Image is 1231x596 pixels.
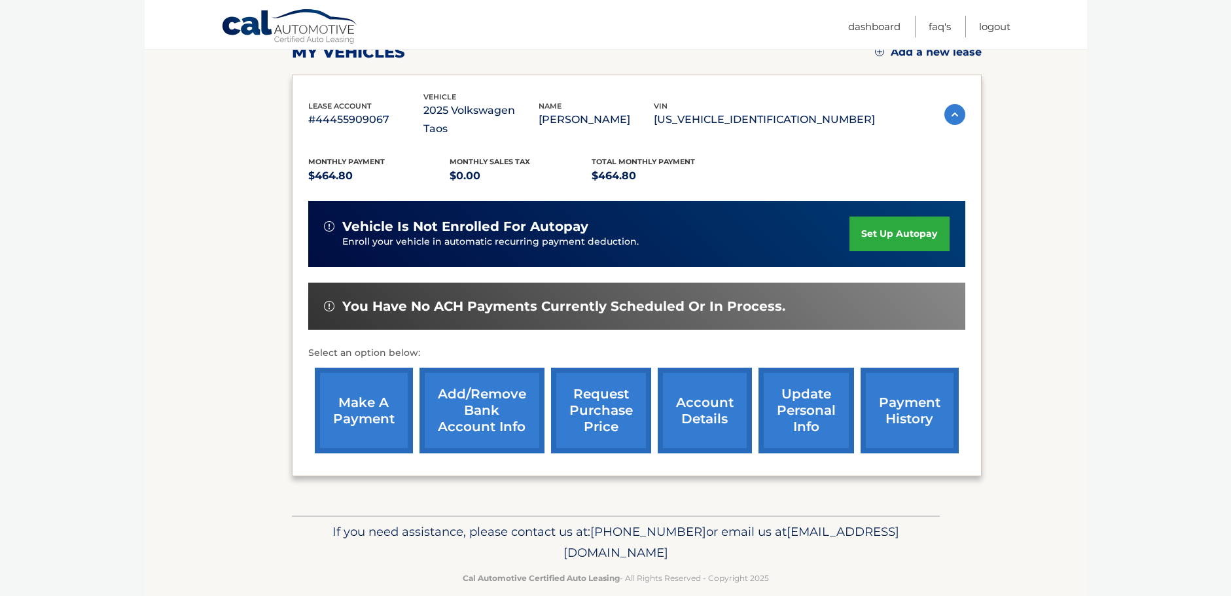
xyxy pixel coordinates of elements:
[592,157,695,166] span: Total Monthly Payment
[979,16,1010,37] a: Logout
[654,111,875,129] p: [US_VEHICLE_IDENTIFICATION_NUMBER]
[308,345,965,361] p: Select an option below:
[292,43,405,62] h2: my vehicles
[929,16,951,37] a: FAQ's
[324,301,334,311] img: alert-white.svg
[423,92,456,101] span: vehicle
[308,167,450,185] p: $464.80
[450,157,530,166] span: Monthly sales Tax
[419,368,544,453] a: Add/Remove bank account info
[324,221,334,232] img: alert-white.svg
[875,47,884,56] img: add.svg
[590,524,706,539] span: [PHONE_NUMBER]
[758,368,854,453] a: update personal info
[308,157,385,166] span: Monthly Payment
[875,46,982,59] a: Add a new lease
[539,111,654,129] p: [PERSON_NAME]
[342,298,785,315] span: You have no ACH payments currently scheduled or in process.
[308,101,372,111] span: lease account
[315,368,413,453] a: make a payment
[654,101,668,111] span: vin
[563,524,899,560] span: [EMAIL_ADDRESS][DOMAIN_NAME]
[944,104,965,125] img: accordion-active.svg
[539,101,562,111] span: name
[861,368,959,453] a: payment history
[221,9,359,46] a: Cal Automotive
[849,217,949,251] a: set up autopay
[463,573,620,583] strong: Cal Automotive Certified Auto Leasing
[342,235,850,249] p: Enroll your vehicle in automatic recurring payment deduction.
[308,111,423,129] p: #44455909067
[551,368,651,453] a: request purchase price
[342,219,588,235] span: vehicle is not enrolled for autopay
[300,571,931,585] p: - All Rights Reserved - Copyright 2025
[450,167,592,185] p: $0.00
[848,16,901,37] a: Dashboard
[592,167,734,185] p: $464.80
[423,101,539,138] p: 2025 Volkswagen Taos
[658,368,752,453] a: account details
[300,521,931,563] p: If you need assistance, please contact us at: or email us at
